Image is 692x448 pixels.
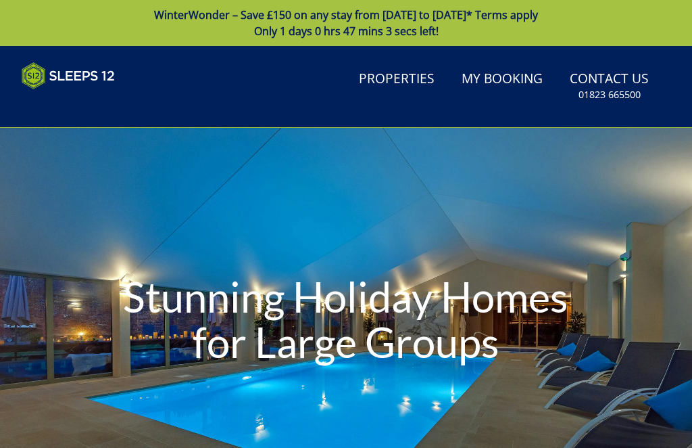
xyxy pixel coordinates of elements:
a: Properties [353,64,440,95]
a: My Booking [456,64,548,95]
small: 01823 665500 [578,88,641,102]
iframe: Customer reviews powered by Trustpilot [15,97,157,109]
img: Sleeps 12 [22,62,115,89]
span: Only 1 days 0 hrs 47 mins 3 secs left! [254,24,439,39]
a: Contact Us01823 665500 [564,64,654,108]
h1: Stunning Holiday Homes for Large Groups [104,247,589,393]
